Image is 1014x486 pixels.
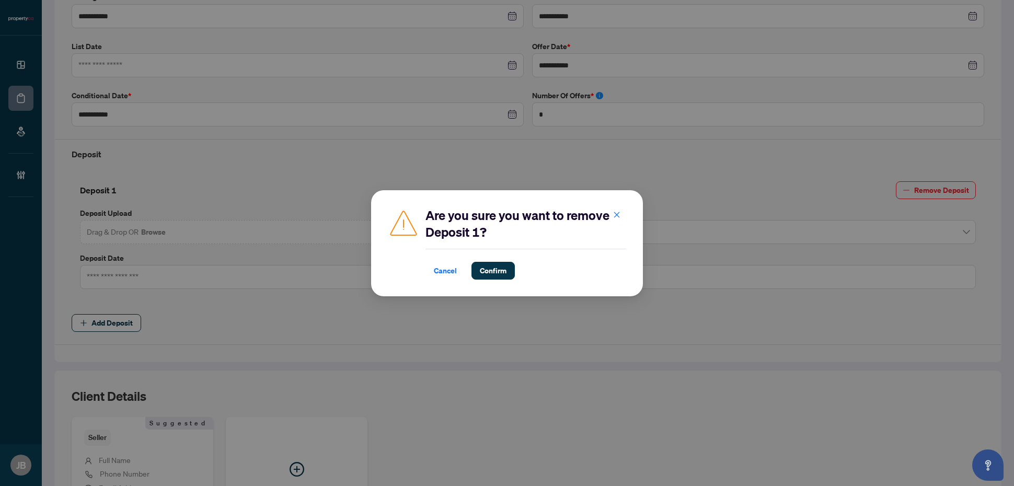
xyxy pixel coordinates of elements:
button: Confirm [471,262,515,280]
h2: Are you sure you want to remove Deposit 1? [425,207,626,240]
button: Open asap [972,449,1004,481]
button: Cancel [425,262,465,280]
span: Cancel [434,262,457,279]
span: Confirm [480,262,506,279]
span: close [613,211,620,218]
img: Caution Icon [388,207,419,238]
